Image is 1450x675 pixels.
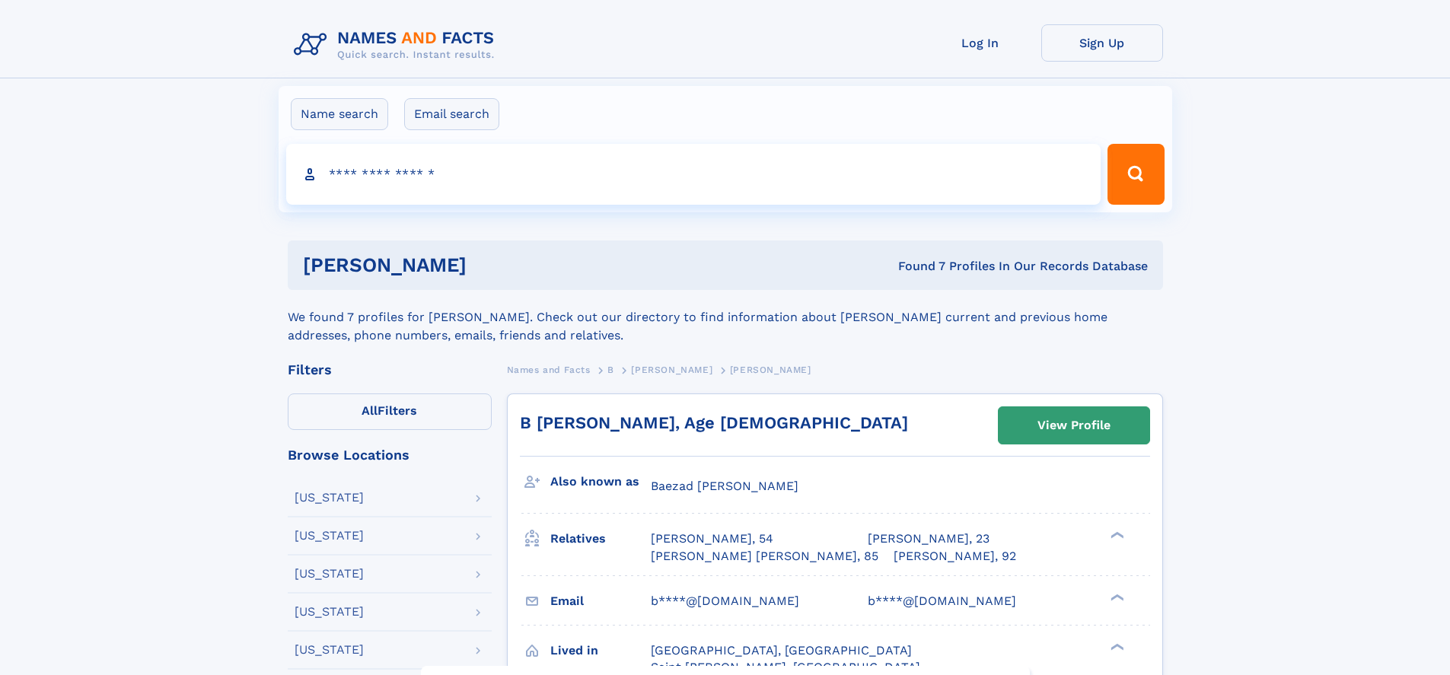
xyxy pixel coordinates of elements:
[631,365,712,375] span: [PERSON_NAME]
[1107,592,1125,602] div: ❯
[682,258,1148,275] div: Found 7 Profiles In Our Records Database
[288,448,492,462] div: Browse Locations
[288,363,492,377] div: Filters
[607,365,614,375] span: B
[550,588,651,614] h3: Email
[288,393,492,430] label: Filters
[295,568,364,580] div: [US_STATE]
[1107,530,1125,540] div: ❯
[1107,144,1164,205] button: Search Button
[295,606,364,618] div: [US_STATE]
[291,98,388,130] label: Name search
[1037,408,1111,443] div: View Profile
[651,479,798,493] span: Baezad [PERSON_NAME]
[286,144,1101,205] input: search input
[550,638,651,664] h3: Lived in
[999,407,1149,444] a: View Profile
[520,413,908,432] a: B [PERSON_NAME], Age [DEMOGRAPHIC_DATA]
[1041,24,1163,62] a: Sign Up
[295,644,364,656] div: [US_STATE]
[550,526,651,552] h3: Relatives
[1107,642,1125,651] div: ❯
[730,365,811,375] span: [PERSON_NAME]
[894,548,1016,565] a: [PERSON_NAME], 92
[651,548,878,565] a: [PERSON_NAME] [PERSON_NAME], 85
[303,256,683,275] h1: [PERSON_NAME]
[404,98,499,130] label: Email search
[507,360,591,379] a: Names and Facts
[651,643,912,657] span: [GEOGRAPHIC_DATA], [GEOGRAPHIC_DATA]
[868,530,990,547] a: [PERSON_NAME], 23
[288,290,1163,345] div: We found 7 profiles for [PERSON_NAME]. Check out our directory to find information about [PERSON_...
[631,360,712,379] a: [PERSON_NAME]
[295,530,364,542] div: [US_STATE]
[288,24,507,65] img: Logo Names and Facts
[550,469,651,495] h3: Also known as
[295,492,364,504] div: [US_STATE]
[651,530,773,547] a: [PERSON_NAME], 54
[607,360,614,379] a: B
[362,403,378,418] span: All
[651,660,920,674] span: Saint [PERSON_NAME], [GEOGRAPHIC_DATA]
[919,24,1041,62] a: Log In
